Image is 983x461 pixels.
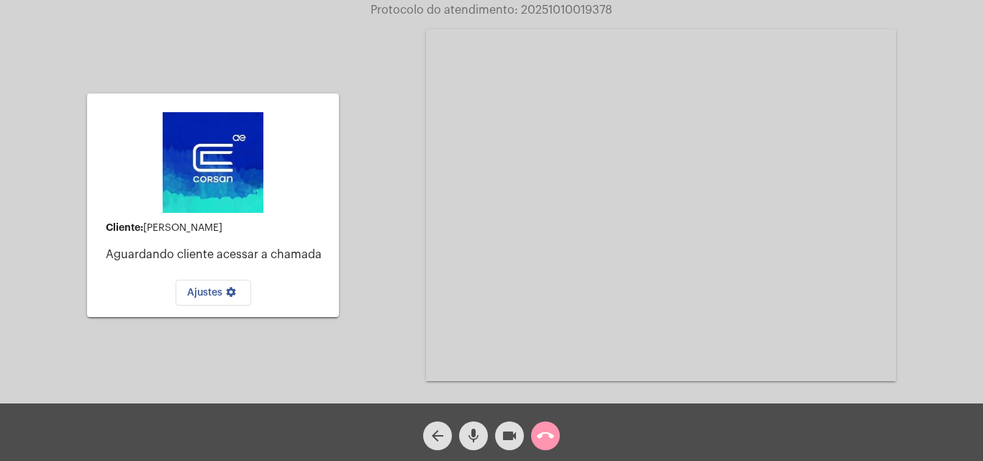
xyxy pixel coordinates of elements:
[429,427,446,444] mat-icon: arrow_back
[501,427,518,444] mat-icon: videocam
[371,4,612,16] span: Protocolo do atendimento: 20251010019378
[187,288,240,298] span: Ajustes
[465,427,482,444] mat-icon: mic
[106,222,327,234] div: [PERSON_NAME]
[106,222,143,232] strong: Cliente:
[163,112,263,213] img: d4669ae0-8c07-2337-4f67-34b0df7f5ae4.jpeg
[176,280,251,306] button: Ajustes
[222,286,240,303] mat-icon: settings
[537,427,554,444] mat-icon: call_end
[106,248,327,261] p: Aguardando cliente acessar a chamada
